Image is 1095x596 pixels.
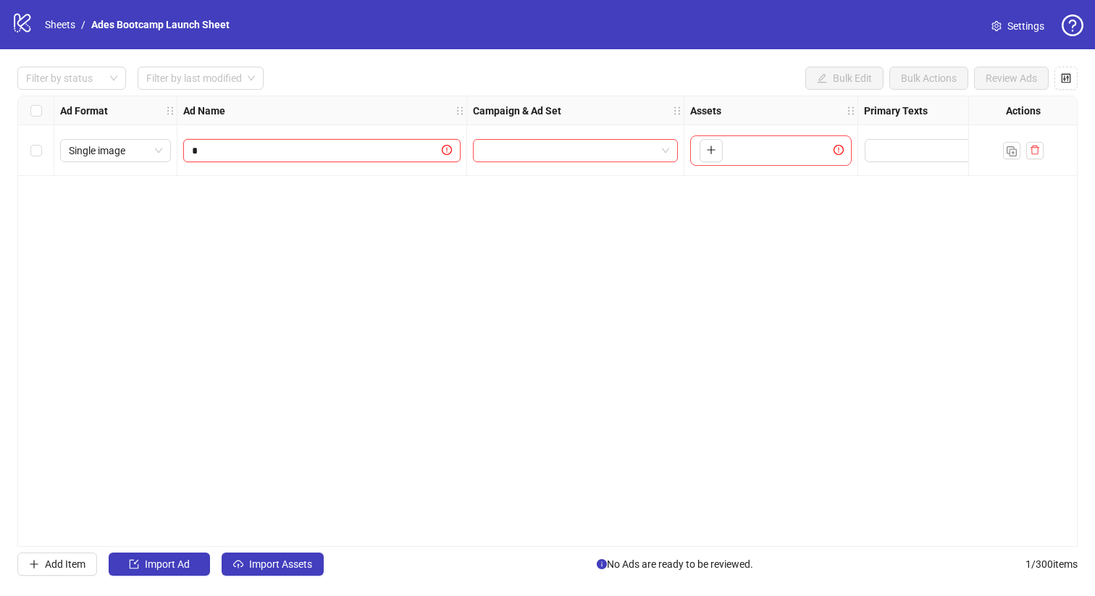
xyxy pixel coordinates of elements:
span: Import Ad [145,558,190,570]
span: holder [465,106,475,116]
span: plus [706,145,716,155]
span: No Ads are ready to be reviewed. [597,556,753,572]
span: Add Item [45,558,85,570]
div: Resize Ad Name column [463,96,466,125]
strong: Actions [1006,103,1041,119]
button: Add [700,139,723,162]
span: import [129,559,139,569]
span: exclamation-circle [834,145,848,155]
span: question-circle [1062,14,1083,36]
span: delete [1030,145,1040,155]
a: Sheets [42,17,78,33]
div: Resize Ad Format column [173,96,177,125]
span: holder [175,106,185,116]
div: Resize Assets column [854,96,857,125]
div: Select row 1 [18,125,54,176]
span: Single image [69,140,162,161]
a: Ades Bootcamp Launch Sheet [88,17,232,33]
li: / [81,17,85,33]
span: Import Assets [249,558,312,570]
img: Duplicate [1007,146,1017,156]
span: holder [846,106,856,116]
span: holder [856,106,866,116]
span: info-circle [597,559,607,569]
div: Resize Campaign & Ad Set column [680,96,684,125]
button: Bulk Edit [805,67,884,90]
span: exclamation-circle [442,145,452,155]
div: Select all rows [18,96,54,125]
span: 1 / 300 items [1025,556,1078,572]
span: control [1061,73,1071,83]
a: Settings [980,14,1056,38]
button: Bulk Actions [889,67,968,90]
span: holder [672,106,682,116]
button: Review Ads [974,67,1049,90]
strong: Assets [690,103,721,119]
button: Configure table settings [1054,67,1078,90]
span: Settings [1007,18,1044,34]
button: Duplicate [1003,142,1020,159]
div: Edit values [864,138,997,163]
span: cloud-upload [233,559,243,569]
button: Add Item [17,553,97,576]
strong: Ad Name [183,103,225,119]
strong: Ad Format [60,103,108,119]
strong: Campaign & Ad Set [473,103,561,119]
strong: Primary Texts [864,103,928,119]
button: Import Ad [109,553,210,576]
span: plus [29,559,39,569]
button: Import Assets [222,553,324,576]
span: holder [455,106,465,116]
span: setting [991,21,1002,31]
span: holder [165,106,175,116]
span: holder [682,106,692,116]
